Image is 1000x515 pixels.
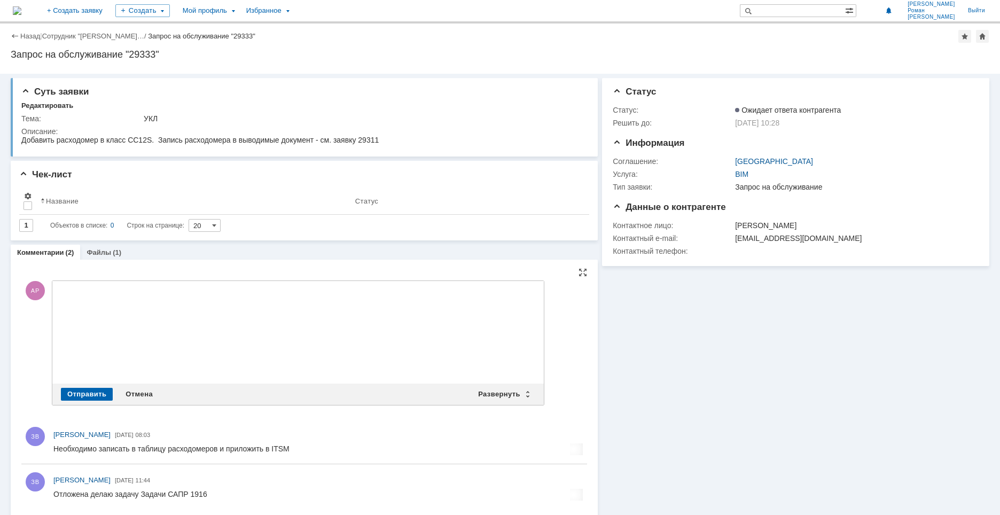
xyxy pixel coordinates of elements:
div: Запрос на обслуживание [735,183,973,191]
a: BIM [735,170,748,178]
div: Статус: [613,106,733,114]
span: Расширенный поиск [845,5,856,15]
a: Перейти на домашнюю страницу [13,6,21,15]
a: [GEOGRAPHIC_DATA] [735,157,813,166]
span: Объектов в списке: [50,222,107,229]
div: Контактное лицо: [613,221,733,230]
div: Услуга: [613,170,733,178]
div: Тема: [21,114,142,123]
span: Статус [613,87,656,97]
span: Роман [908,7,955,14]
div: Решить до: [613,119,733,127]
span: [PERSON_NAME] [908,14,955,20]
div: Редактировать [21,102,73,110]
span: АР [26,281,45,300]
span: Ожидает ответа контрагента [735,106,841,114]
div: 0 [111,219,114,232]
div: | [40,32,42,40]
div: [EMAIL_ADDRESS][DOMAIN_NAME] [735,234,973,243]
a: Назад [20,32,40,40]
div: УКЛ [144,114,582,123]
div: (1) [113,248,121,256]
a: Сотрудник "[PERSON_NAME]… [42,32,144,40]
div: Тип заявки: [613,183,733,191]
div: Соглашение: [613,157,733,166]
a: Комментарии [17,248,64,256]
div: / [42,32,149,40]
div: Создать [115,4,170,17]
div: [PERSON_NAME] [735,221,973,230]
span: [DATE] [115,432,134,438]
span: [PERSON_NAME] [908,1,955,7]
div: На всю страницу [579,268,587,277]
span: [PERSON_NAME] [53,431,111,439]
span: Информация [613,138,684,148]
a: [PERSON_NAME] [53,475,111,486]
div: Описание: [21,127,584,136]
span: [DATE] 10:28 [735,119,779,127]
th: Статус [351,188,581,215]
span: Чек-лист [19,169,72,180]
div: Контактный телефон: [613,247,733,255]
span: 11:44 [136,477,151,483]
div: Статус [355,197,378,205]
span: 08:03 [136,432,151,438]
span: Данные о контрагенте [613,202,726,212]
a: Файлы [87,248,111,256]
div: (2) [66,248,74,256]
span: Настройки [24,192,32,200]
div: Контактный e-mail: [613,234,733,243]
div: Запрос на обслуживание "29333" [148,32,255,40]
span: Суть заявки [21,87,89,97]
div: Название [46,197,79,205]
div: Сделать домашней страницей [976,30,989,43]
span: [PERSON_NAME] [53,476,111,484]
i: Строк на странице: [50,219,184,232]
img: logo [13,6,21,15]
a: [PERSON_NAME] [53,430,111,440]
div: Запрос на обслуживание "29333" [11,49,989,60]
div: Добавить в избранное [958,30,971,43]
span: [DATE] [115,477,134,483]
th: Название [36,188,351,215]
